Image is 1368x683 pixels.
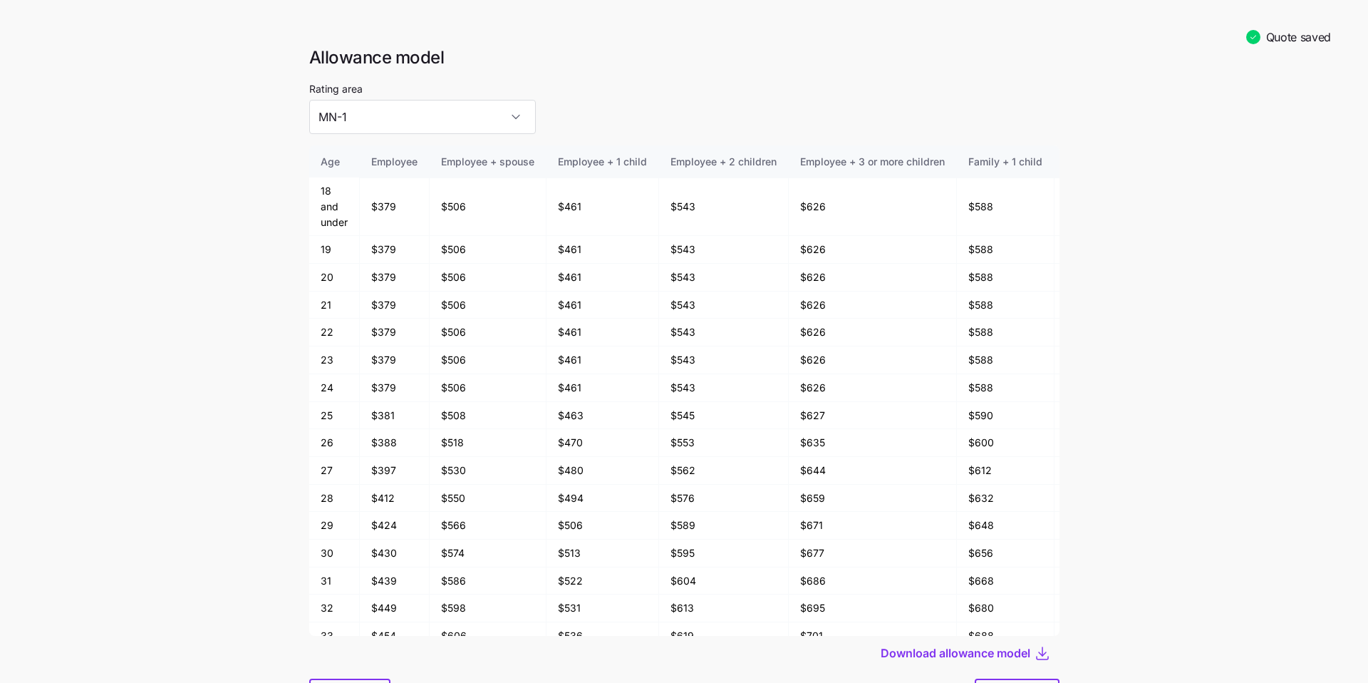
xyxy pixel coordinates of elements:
td: $397 [360,457,430,485]
td: $589 [659,512,789,540]
div: Employee + spouse [441,154,534,170]
td: 30 [309,540,360,568]
td: 31 [309,568,360,595]
td: $656 [957,540,1054,568]
td: $588 [957,178,1054,236]
td: $530 [430,457,546,485]
td: $613 [659,595,789,622]
td: 20 [309,264,360,292]
td: $506 [546,512,659,540]
td: $449 [360,595,430,622]
td: $543 [659,346,789,374]
td: $566 [430,512,546,540]
div: Employee [371,154,418,170]
td: $439 [360,568,430,595]
td: $553 [659,429,789,457]
td: $644 [789,457,957,485]
td: $388 [360,429,430,457]
td: $518 [430,429,546,457]
span: Quote saved [1266,29,1331,46]
td: $588 [957,319,1054,346]
td: $506 [430,236,546,264]
td: $506 [430,264,546,292]
td: $379 [360,319,430,346]
input: Select a rating area [309,100,536,134]
td: $770 [1054,622,1169,650]
span: Download allowance model [881,645,1030,662]
td: $588 [957,292,1054,319]
td: $686 [789,568,957,595]
td: $543 [659,292,789,319]
td: $677 [789,540,957,568]
div: Employee + 3 or more children [800,154,945,170]
td: $600 [957,429,1054,457]
td: $412 [360,485,430,513]
td: $671 [789,512,957,540]
td: $626 [789,264,957,292]
td: $701 [789,622,957,650]
td: $626 [789,374,957,402]
td: $627 [789,402,957,430]
td: $588 [957,264,1054,292]
td: $576 [659,485,789,513]
h1: Allowance model [309,46,1059,68]
td: $606 [430,622,546,650]
td: $545 [659,402,789,430]
td: $680 [957,595,1054,622]
div: Age [321,154,348,170]
td: $470 [546,429,659,457]
td: $506 [430,292,546,319]
td: 22 [309,319,360,346]
td: 29 [309,512,360,540]
td: $543 [659,264,789,292]
td: $531 [546,595,659,622]
td: $695 [789,595,957,622]
td: $672 [1054,402,1169,430]
button: Download allowance model [881,645,1034,662]
td: $461 [546,374,659,402]
td: $574 [430,540,546,568]
td: $590 [957,402,1054,430]
td: $379 [360,292,430,319]
td: $506 [430,319,546,346]
td: $506 [430,178,546,236]
td: 32 [309,595,360,622]
td: $714 [1054,485,1169,513]
td: $461 [546,319,659,346]
td: $424 [360,512,430,540]
td: $463 [546,402,659,430]
td: 18 and under [309,178,360,236]
td: $626 [789,178,957,236]
td: $461 [546,264,659,292]
td: $543 [659,319,789,346]
td: $508 [430,402,546,430]
td: $612 [957,457,1054,485]
td: $381 [360,402,430,430]
td: $670 [1054,236,1169,264]
td: $461 [546,178,659,236]
td: $670 [1054,346,1169,374]
td: $550 [430,485,546,513]
td: $588 [957,374,1054,402]
td: 24 [309,374,360,402]
td: $588 [957,236,1054,264]
td: $543 [659,236,789,264]
td: $461 [546,236,659,264]
td: $659 [789,485,957,513]
td: $379 [360,264,430,292]
td: $626 [789,292,957,319]
td: 23 [309,346,360,374]
td: $494 [546,485,659,513]
td: $670 [1054,319,1169,346]
td: $750 [1054,568,1169,595]
td: 21 [309,292,360,319]
td: $430 [360,540,430,568]
td: $379 [360,374,430,402]
td: $670 [1054,374,1169,402]
td: $513 [546,540,659,568]
td: 26 [309,429,360,457]
td: $648 [957,512,1054,540]
td: $461 [546,346,659,374]
td: 33 [309,622,360,650]
td: $598 [430,595,546,622]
